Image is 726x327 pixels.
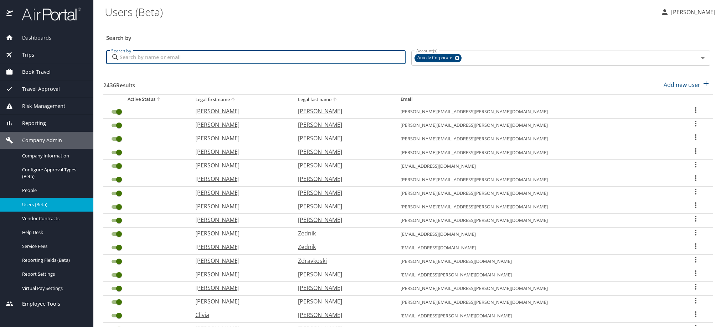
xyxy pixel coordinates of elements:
span: Report Settings [22,271,85,277]
td: [EMAIL_ADDRESS][DOMAIN_NAME] [395,159,678,173]
td: [EMAIL_ADDRESS][PERSON_NAME][DOMAIN_NAME] [395,268,678,282]
span: Book Travel [13,68,51,76]
td: [PERSON_NAME][EMAIL_ADDRESS][PERSON_NAME][DOMAIN_NAME] [395,132,678,146]
p: [PERSON_NAME] [195,107,284,115]
p: [PERSON_NAME] [195,297,284,306]
p: Clivia [195,311,284,319]
p: [PERSON_NAME] [195,229,284,238]
div: Autoliv Corporate [415,54,462,62]
p: Zednik [298,243,386,251]
td: [PERSON_NAME][EMAIL_ADDRESS][PERSON_NAME][DOMAIN_NAME] [395,200,678,214]
p: [PERSON_NAME] [195,243,284,251]
p: Zednik [298,229,386,238]
span: Risk Management [13,102,65,110]
td: [PERSON_NAME][EMAIL_ADDRESS][PERSON_NAME][DOMAIN_NAME] [395,214,678,227]
span: Reporting [13,119,46,127]
p: [PERSON_NAME] [298,311,386,319]
p: [PERSON_NAME] [298,134,386,142]
td: [PERSON_NAME][EMAIL_ADDRESS][PERSON_NAME][DOMAIN_NAME] [395,105,678,118]
span: Reporting Fields (Beta) [22,257,85,264]
th: Legal first name [190,94,292,105]
th: Active Status [103,94,190,105]
span: Vendor Contracts [22,215,85,222]
td: [PERSON_NAME][EMAIL_ADDRESS][PERSON_NAME][DOMAIN_NAME] [395,187,678,200]
td: [PERSON_NAME][EMAIL_ADDRESS][PERSON_NAME][DOMAIN_NAME] [395,173,678,186]
span: Configure Approval Types (Beta) [22,166,85,180]
p: [PERSON_NAME] [298,107,386,115]
p: [PERSON_NAME] [195,202,284,211]
button: sort [331,97,339,103]
p: [PERSON_NAME] [298,188,386,197]
p: [PERSON_NAME] [298,284,386,292]
p: Zdravkoski [298,256,386,265]
span: Company Admin [13,136,62,144]
span: Users (Beta) [22,201,85,208]
input: Search by name or email [120,51,406,64]
p: [PERSON_NAME] [298,147,386,156]
button: sort [230,97,237,103]
p: [PERSON_NAME] [195,256,284,265]
p: [PERSON_NAME] [298,175,386,183]
p: [PERSON_NAME] [298,270,386,279]
p: [PERSON_NAME] [669,8,715,16]
td: [PERSON_NAME][EMAIL_ADDRESS][PERSON_NAME][DOMAIN_NAME] [395,282,678,295]
p: [PERSON_NAME] [195,216,284,224]
td: [EMAIL_ADDRESS][DOMAIN_NAME] [395,241,678,254]
img: icon-airportal.png [6,7,14,21]
span: Company Information [22,152,85,159]
td: [PERSON_NAME][EMAIL_ADDRESS][PERSON_NAME][DOMAIN_NAME] [395,146,678,159]
span: People [22,187,85,194]
p: [PERSON_NAME] [298,202,386,211]
button: Open [698,53,708,63]
span: Employee Tools [13,300,60,308]
span: Dashboards [13,34,51,42]
button: Add new user [661,77,713,93]
p: [PERSON_NAME] [195,161,284,170]
td: [PERSON_NAME][EMAIL_ADDRESS][DOMAIN_NAME] [395,255,678,268]
p: Add new user [664,81,700,89]
p: [PERSON_NAME] [195,120,284,129]
p: [PERSON_NAME] [195,134,284,142]
p: [PERSON_NAME] [298,161,386,170]
span: Autoliv Corporate [415,54,457,62]
h1: Users (Beta) [105,1,655,23]
td: [PERSON_NAME][EMAIL_ADDRESS][PERSON_NAME][DOMAIN_NAME] [395,119,678,132]
button: [PERSON_NAME] [658,6,718,19]
p: [PERSON_NAME] [298,297,386,306]
p: [PERSON_NAME] [195,188,284,197]
button: sort [155,96,163,103]
span: Virtual Pay Settings [22,285,85,292]
th: Email [395,94,678,105]
p: [PERSON_NAME] [195,270,284,279]
span: Travel Approval [13,85,60,93]
span: Service Fees [22,243,85,250]
span: Help Desk [22,229,85,236]
span: Trips [13,51,34,59]
th: Legal last name [292,94,395,105]
p: [PERSON_NAME] [195,175,284,183]
td: [EMAIL_ADDRESS][DOMAIN_NAME] [395,227,678,241]
p: [PERSON_NAME] [195,147,284,156]
h3: Search by [106,30,710,42]
td: [PERSON_NAME][EMAIL_ADDRESS][PERSON_NAME][DOMAIN_NAME] [395,295,678,309]
h3: 2436 Results [103,77,135,89]
p: [PERSON_NAME] [298,120,386,129]
img: airportal-logo.png [14,7,81,21]
p: [PERSON_NAME] [298,216,386,224]
td: [EMAIL_ADDRESS][PERSON_NAME][DOMAIN_NAME] [395,309,678,322]
p: [PERSON_NAME] [195,284,284,292]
